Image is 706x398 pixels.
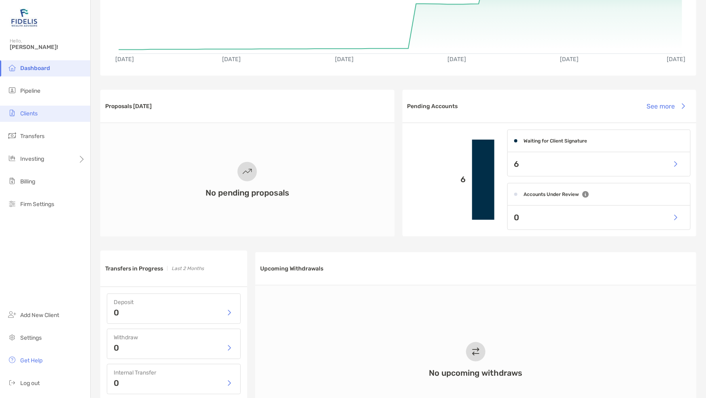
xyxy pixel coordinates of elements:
[10,3,39,32] img: Zoe Logo
[114,379,119,387] p: 0
[524,192,579,197] h4: Accounts Under Review
[114,334,234,341] h4: Withdraw
[206,188,289,198] h3: No pending proposals
[7,108,17,118] img: clients icon
[7,131,17,140] img: transfers icon
[514,159,519,169] p: 6
[514,213,519,223] p: 0
[260,265,323,272] h3: Upcoming Withdrawals
[7,153,17,163] img: investing icon
[7,63,17,72] img: dashboard icon
[105,265,163,272] h3: Transfers in Progress
[7,199,17,209] img: firm-settings icon
[114,299,234,306] h4: Deposit
[640,97,691,115] button: See more
[335,56,354,63] text: [DATE]
[10,44,85,51] span: [PERSON_NAME]!
[667,56,686,63] text: [DATE]
[20,201,54,208] span: Firm Settings
[20,87,40,94] span: Pipeline
[20,65,50,72] span: Dashboard
[20,155,44,162] span: Investing
[7,378,17,387] img: logout icon
[20,380,40,387] span: Log out
[7,310,17,319] img: add_new_client icon
[114,344,119,352] p: 0
[20,133,45,140] span: Transfers
[115,56,134,63] text: [DATE]
[20,178,35,185] span: Billing
[114,369,234,376] h4: Internal Transfer
[20,357,42,364] span: Get Help
[7,355,17,365] img: get-help icon
[409,175,466,185] p: 6
[447,56,466,63] text: [DATE]
[172,264,204,274] p: Last 2 Months
[407,103,458,110] h3: Pending Accounts
[20,312,59,319] span: Add New Client
[20,334,42,341] span: Settings
[7,176,17,186] img: billing icon
[114,309,119,317] p: 0
[7,332,17,342] img: settings icon
[222,56,241,63] text: [DATE]
[429,368,523,378] h3: No upcoming withdraws
[560,56,579,63] text: [DATE]
[105,103,152,110] h3: Proposals [DATE]
[20,110,38,117] span: Clients
[7,85,17,95] img: pipeline icon
[524,138,587,144] h4: Waiting for Client Signature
